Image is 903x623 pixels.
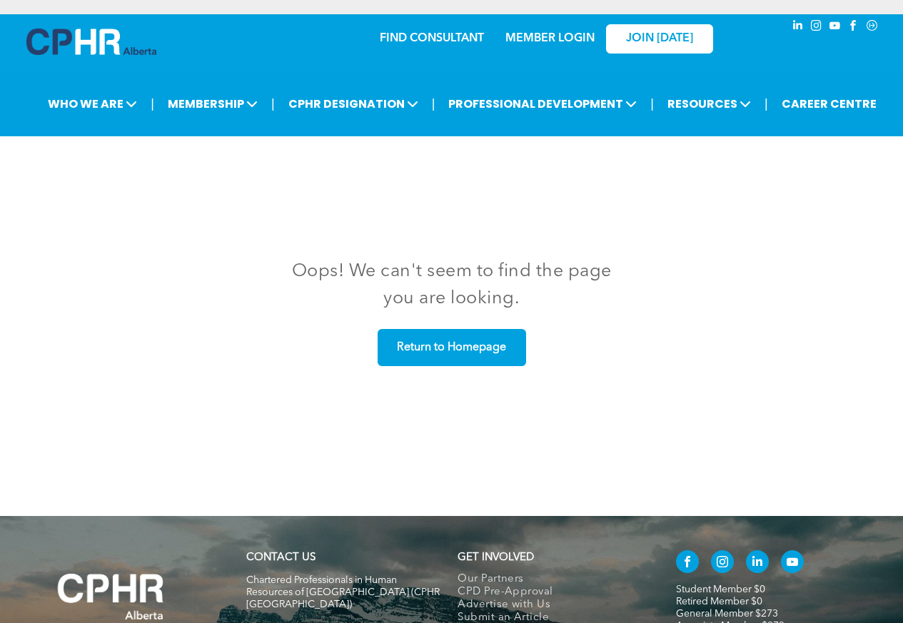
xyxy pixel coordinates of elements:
img: A blue and white logo for cp alberta [26,29,156,55]
span: GET INVOLVED [458,552,534,563]
span: JOIN [DATE] [626,32,693,46]
a: Social network [864,18,880,37]
span: Chartered Professionals in Human Resources of [GEOGRAPHIC_DATA] (CPHR [GEOGRAPHIC_DATA]) [246,575,440,609]
li: | [271,89,275,118]
a: CONTACT US [246,552,316,563]
span: PROFESSIONAL DEVELOPMENT [444,91,641,117]
a: MEMBER LOGIN [505,33,595,44]
a: CPD Pre-Approval [458,586,646,599]
a: youtube [781,550,804,577]
span: RESOURCES [663,91,755,117]
a: CAREER CENTRE [777,91,881,117]
a: FIND CONSULTANT [380,33,484,44]
a: facebook [676,550,699,577]
span: CPHR DESIGNATION [284,91,423,117]
a: facebook [846,18,862,37]
span: Oops! We can't seem to find the page you are looking. [292,263,612,308]
a: Advertise with Us [458,599,646,612]
a: Student Member $0 [676,584,765,594]
a: linkedin [746,550,769,577]
a: Return to Homepage [378,329,526,366]
a: instagram [711,550,734,577]
a: JOIN [DATE] [606,24,713,54]
li: | [151,89,154,118]
li: | [765,89,768,118]
a: Our Partners [458,573,646,586]
a: linkedin [790,18,806,37]
a: instagram [809,18,824,37]
a: Retired Member $0 [676,597,762,607]
a: youtube [827,18,843,37]
span: MEMBERSHIP [163,91,262,117]
span: WHO WE ARE [44,91,141,117]
span: Return to Homepage [392,334,511,362]
a: General Member $273 [676,609,778,619]
li: | [650,89,654,118]
li: | [432,89,435,118]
